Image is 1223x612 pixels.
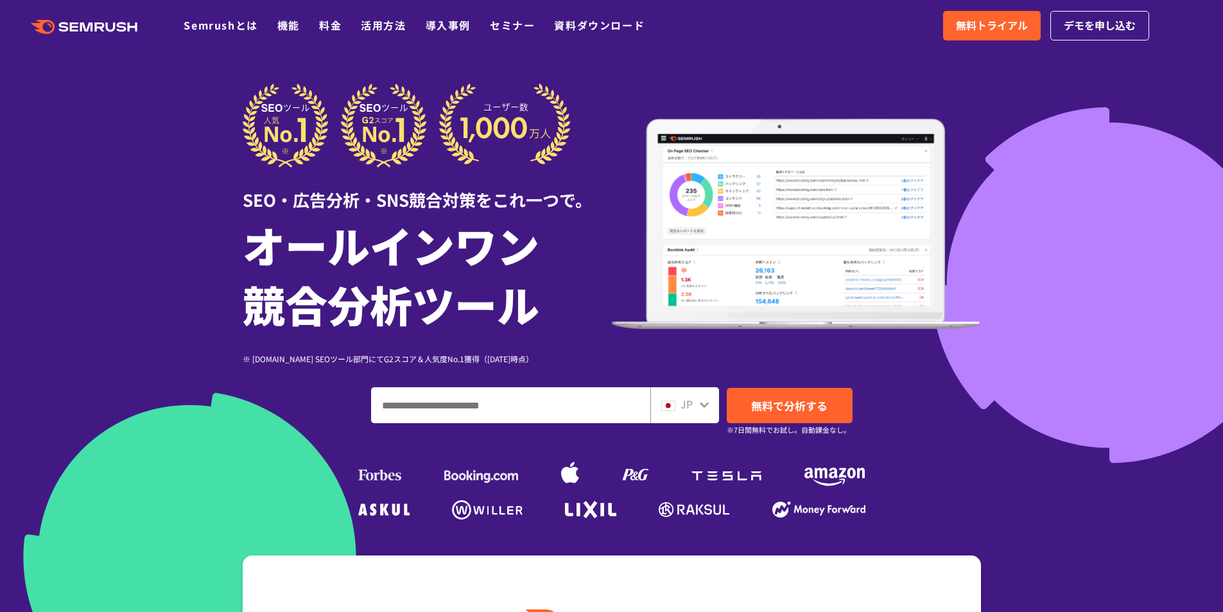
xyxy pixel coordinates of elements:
[956,17,1028,34] span: 無料トライアル
[277,17,300,33] a: 機能
[490,17,535,33] a: セミナー
[1050,11,1149,40] a: デモを申し込む
[319,17,342,33] a: 料金
[361,17,406,33] a: 活用方法
[243,353,612,365] div: ※ [DOMAIN_NAME] SEOツール部門にてG2スコア＆人気度No.1獲得（[DATE]時点）
[681,396,693,412] span: JP
[1064,17,1136,34] span: デモを申し込む
[243,168,612,212] div: SEO・広告分析・SNS競合対策をこれ一つで。
[554,17,645,33] a: 資料ダウンロード
[751,398,828,414] span: 無料で分析する
[243,215,612,333] h1: オールインワン 競合分析ツール
[727,424,851,436] small: ※7日間無料でお試し。自動課金なし。
[727,388,853,423] a: 無料で分析する
[426,17,471,33] a: 導入事例
[372,388,650,423] input: ドメイン、キーワードまたはURLを入力してください
[184,17,257,33] a: Semrushとは
[943,11,1041,40] a: 無料トライアル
